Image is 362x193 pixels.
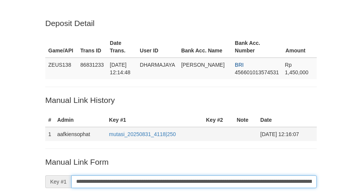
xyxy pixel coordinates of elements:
span: [DATE] 12:14:48 [110,62,130,75]
th: Key #2 [203,113,233,127]
span: BRI [235,62,244,68]
th: Game/API [45,36,77,58]
span: [PERSON_NAME] [181,62,224,68]
th: Date [257,113,317,127]
span: Copy 456601013574531 to clipboard [235,69,279,75]
th: Amount [282,36,317,58]
span: Key #1 [45,175,71,188]
span: DHARMAJAYA [140,62,175,68]
p: Deposit Detail [45,18,317,29]
th: Note [234,113,258,127]
th: Bank Acc. Name [178,36,232,58]
td: [DATE] 12:16:07 [257,127,317,141]
span: Rp 1,450,000 [285,62,308,75]
td: 86831233 [77,58,107,79]
th: Admin [54,113,106,127]
a: mutasi_20250831_4118|250 [109,131,176,137]
th: User ID [137,36,178,58]
p: Manual Link History [45,95,317,106]
td: aafkiensophat [54,127,106,141]
td: 1 [45,127,54,141]
td: ZEUS138 [45,58,77,79]
th: Date Trans. [107,36,137,58]
th: Key #1 [106,113,203,127]
th: # [45,113,54,127]
th: Bank Acc. Number [232,36,282,58]
th: Trans ID [77,36,107,58]
p: Manual Link Form [45,156,317,167]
